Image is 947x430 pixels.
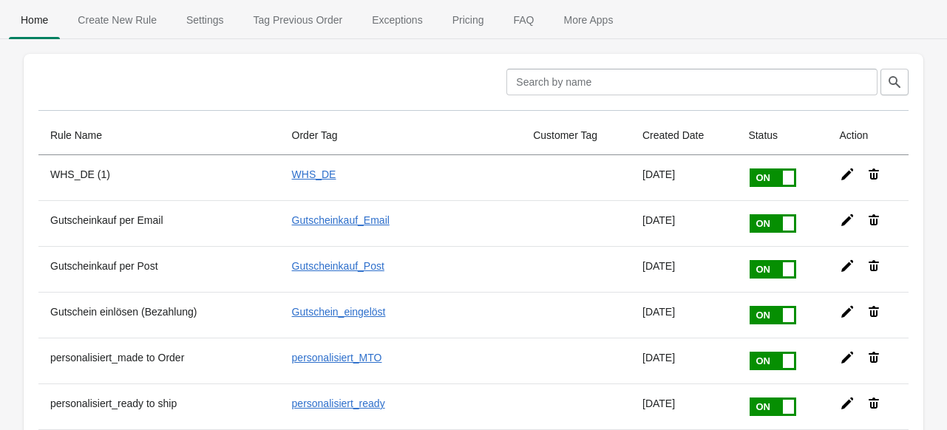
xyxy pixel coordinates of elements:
[38,155,280,200] th: WHS_DE (1)
[736,116,827,155] th: Status
[292,260,384,272] a: Gutscheinkauf_Post
[292,168,336,180] a: WHS_DE
[38,338,280,383] th: personalisiert_made to Order
[38,383,280,429] th: personalisiert_ready to ship
[292,214,390,226] a: Gutscheinkauf_Email
[521,116,631,155] th: Customer Tag
[501,7,546,33] span: FAQ
[38,200,280,246] th: Gutscheinkauf per Email
[292,306,386,318] a: Gutschein_eingelöst
[360,7,434,33] span: Exceptions
[631,155,736,200] td: [DATE]
[174,7,236,33] span: Settings
[9,7,60,33] span: Home
[6,1,63,39] button: Home
[38,116,280,155] th: Rule Name
[631,383,736,429] td: [DATE]
[66,7,169,33] span: Create New Rule
[172,1,239,39] button: Settings
[292,352,382,364] a: personalisiert_MTO
[506,69,878,95] input: Search by name
[441,7,496,33] span: Pricing
[38,292,280,338] th: Gutschein einlösen (Bezahlung)
[631,246,736,292] td: [DATE]
[280,116,522,155] th: Order Tag
[828,116,909,155] th: Action
[242,7,355,33] span: Tag Previous Order
[631,116,736,155] th: Created Date
[631,200,736,246] td: [DATE]
[631,292,736,338] td: [DATE]
[292,397,385,409] a: personalisiert_ready
[38,246,280,292] th: Gutscheinkauf per Post
[631,338,736,383] td: [DATE]
[551,7,625,33] span: More Apps
[63,1,172,39] button: Create_New_Rule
